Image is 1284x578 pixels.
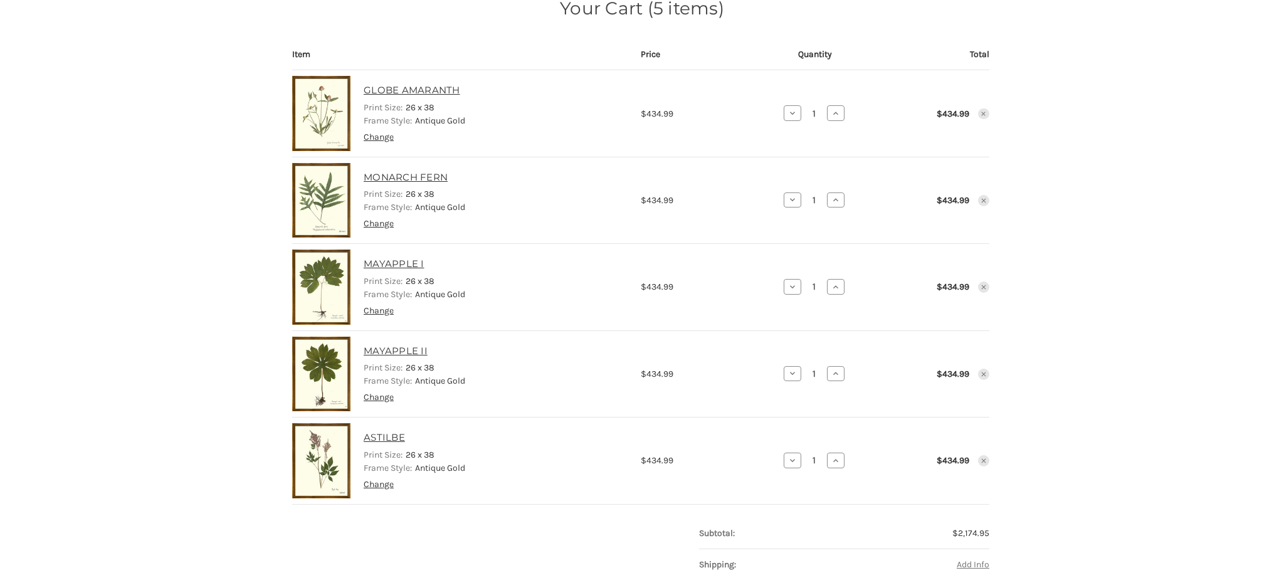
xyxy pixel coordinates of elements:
strong: $434.99 [937,108,969,119]
strong: Subtotal: [699,528,735,539]
a: MONARCH FERN [364,171,448,185]
dt: Print Size: [364,101,403,114]
dt: Frame Style: [364,374,412,387]
a: Change options for MAYAPPLE II [364,392,394,402]
input: MAYAPPLE II [803,368,825,379]
dd: Antique Gold [364,288,628,301]
th: Price [641,48,757,70]
dd: 26 x 38 [364,275,628,288]
dt: Frame Style: [364,288,412,301]
dd: Antique Gold [364,374,628,387]
input: MONARCH FERN [803,194,825,206]
button: Remove GLOBE AMARANTH from cart [978,108,989,120]
span: $434.99 [641,281,673,292]
a: Change options for MAYAPPLE I [364,305,394,316]
dd: 26 x 38 [364,448,628,461]
dt: Print Size: [364,361,403,374]
dt: Frame Style: [364,461,412,475]
button: Remove MAYAPPLE II from cart [978,369,989,380]
a: Change options for ASTILBE [364,479,394,490]
th: Quantity [757,48,873,70]
span: $434.99 [641,369,673,379]
span: Add Info [957,559,989,570]
span: $434.99 [641,195,673,206]
a: MAYAPPLE II [364,344,428,359]
dt: Print Size: [364,448,403,461]
dd: Antique Gold [364,114,628,127]
button: Add Info [957,558,989,571]
dt: Frame Style: [364,201,412,214]
a: Change options for MONARCH FERN [364,218,394,229]
span: $2,174.95 [952,528,989,539]
strong: $434.99 [937,369,969,379]
strong: Shipping: [699,559,736,570]
input: ASTILBE [803,455,825,466]
input: GLOBE AMARANTH [803,108,825,119]
th: Total [873,48,989,70]
button: Remove ASTILBE from cart [978,455,989,466]
strong: $434.99 [937,455,969,466]
strong: $434.99 [937,195,969,206]
a: Change options for GLOBE AMARANTH [364,132,394,142]
button: Remove MONARCH FERN from cart [978,195,989,206]
a: MAYAPPLE I [364,257,424,271]
dd: Antique Gold [364,201,628,214]
th: Item [292,48,641,70]
dt: Print Size: [364,275,403,288]
dt: Print Size: [364,187,403,201]
input: MAYAPPLE I [803,281,825,292]
a: GLOBE AMARANTH [364,83,460,98]
dd: Antique Gold [364,461,628,475]
button: Remove MAYAPPLE I from cart [978,281,989,293]
dd: 26 x 38 [364,361,628,374]
a: ASTILBE [364,431,405,445]
span: $434.99 [641,455,673,466]
span: $434.99 [641,108,673,119]
dd: 26 x 38 [364,101,628,114]
dt: Frame Style: [364,114,412,127]
strong: $434.99 [937,281,969,292]
dd: 26 x 38 [364,187,628,201]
